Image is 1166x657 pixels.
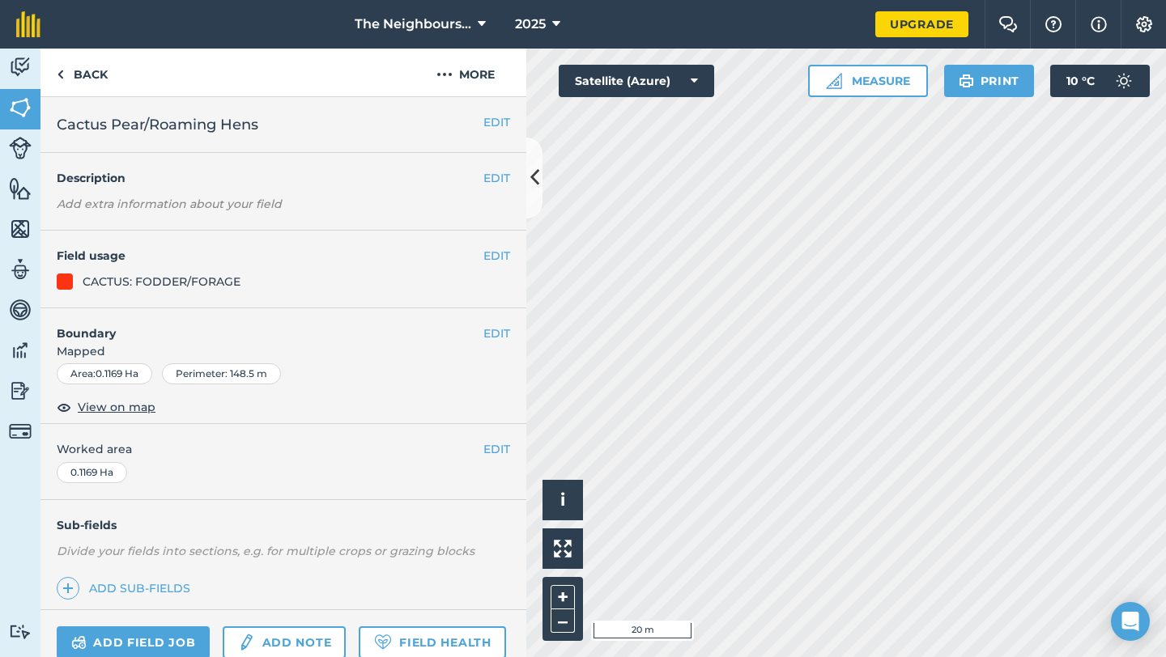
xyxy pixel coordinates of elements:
button: EDIT [483,113,510,131]
h4: Sub-fields [40,516,526,534]
span: Mapped [40,342,526,360]
button: + [551,585,575,609]
a: Add sub-fields [57,577,197,600]
img: Two speech bubbles overlapping with the left bubble in the forefront [998,16,1018,32]
span: 10 ° C [1066,65,1095,97]
img: svg+xml;base64,PD94bWwgdmVyc2lvbj0iMS4wIiBlbmNvZGluZz0idXRmLTgiPz4KPCEtLSBHZW5lcmF0b3I6IEFkb2JlIE... [9,137,32,159]
button: EDIT [483,324,510,342]
img: svg+xml;base64,PD94bWwgdmVyc2lvbj0iMS4wIiBlbmNvZGluZz0idXRmLTgiPz4KPCEtLSBHZW5lcmF0b3I6IEFkb2JlIE... [9,338,32,362]
button: Measure [808,65,928,97]
div: Open Intercom Messenger [1111,602,1150,641]
img: svg+xml;base64,PHN2ZyB4bWxucz0iaHR0cDovL3d3dy53My5vcmcvMjAwMC9zdmciIHdpZHRoPSI5IiBoZWlnaHQ9IjI0Ii... [57,65,64,84]
button: – [551,609,575,633]
img: svg+xml;base64,PD94bWwgdmVyc2lvbj0iMS4wIiBlbmNvZGluZz0idXRmLTgiPz4KPCEtLSBHZW5lcmF0b3I6IEFkb2JlIE... [237,633,255,652]
button: 10 °C [1050,65,1150,97]
div: Perimeter : 148.5 m [162,363,281,384]
h4: Description [57,169,510,187]
img: svg+xml;base64,PD94bWwgdmVyc2lvbj0iMS4wIiBlbmNvZGluZz0idXRmLTgiPz4KPCEtLSBHZW5lcmF0b3I6IEFkb2JlIE... [9,257,32,282]
button: Print [944,65,1035,97]
img: svg+xml;base64,PHN2ZyB4bWxucz0iaHR0cDovL3d3dy53My5vcmcvMjAwMC9zdmciIHdpZHRoPSIxOCIgaGVpZ2h0PSIyNC... [57,397,71,417]
img: svg+xml;base64,PD94bWwgdmVyc2lvbj0iMS4wIiBlbmNvZGluZz0idXRmLTgiPz4KPCEtLSBHZW5lcmF0b3I6IEFkb2JlIE... [9,379,32,403]
button: EDIT [483,169,510,187]
img: A cog icon [1134,16,1154,32]
a: Upgrade [875,11,968,37]
span: 2025 [515,15,546,34]
img: Ruler icon [826,73,842,89]
em: Add extra information about your field [57,197,282,211]
img: svg+xml;base64,PHN2ZyB4bWxucz0iaHR0cDovL3d3dy53My5vcmcvMjAwMC9zdmciIHdpZHRoPSIxOSIgaGVpZ2h0PSIyNC... [959,71,974,91]
img: svg+xml;base64,PD94bWwgdmVyc2lvbj0iMS4wIiBlbmNvZGluZz0idXRmLTgiPz4KPCEtLSBHZW5lcmF0b3I6IEFkb2JlIE... [71,633,87,652]
button: i [543,480,583,520]
h4: Boundary [40,308,483,342]
img: svg+xml;base64,PHN2ZyB4bWxucz0iaHR0cDovL3d3dy53My5vcmcvMjAwMC9zdmciIHdpZHRoPSI1NiIgaGVpZ2h0PSI2MC... [9,217,32,241]
button: More [405,49,526,96]
span: View on map [78,398,155,416]
img: svg+xml;base64,PHN2ZyB4bWxucz0iaHR0cDovL3d3dy53My5vcmcvMjAwMC9zdmciIHdpZHRoPSI1NiIgaGVpZ2h0PSI2MC... [9,176,32,201]
img: svg+xml;base64,PHN2ZyB4bWxucz0iaHR0cDovL3d3dy53My5vcmcvMjAwMC9zdmciIHdpZHRoPSIxNCIgaGVpZ2h0PSIyNC... [62,579,74,598]
div: Area : 0.1169 Ha [57,363,152,384]
em: Divide your fields into sections, e.g. for multiple crops or grazing blocks [57,544,474,558]
img: Four arrows, one pointing top left, one top right, one bottom right and the last bottom left [554,540,572,557]
img: fieldmargin Logo [16,11,40,37]
button: EDIT [483,440,510,458]
span: Worked area [57,440,510,458]
img: svg+xml;base64,PHN2ZyB4bWxucz0iaHR0cDovL3d3dy53My5vcmcvMjAwMC9zdmciIHdpZHRoPSI1NiIgaGVpZ2h0PSI2MC... [9,95,32,120]
img: svg+xml;base64,PD94bWwgdmVyc2lvbj0iMS4wIiBlbmNvZGluZz0idXRmLTgiPz4KPCEtLSBHZW5lcmF0b3I6IEFkb2JlIE... [9,298,32,322]
button: Satellite (Azure) [559,65,714,97]
img: svg+xml;base64,PD94bWwgdmVyc2lvbj0iMS4wIiBlbmNvZGluZz0idXRmLTgiPz4KPCEtLSBHZW5lcmF0b3I6IEFkb2JlIE... [1108,65,1140,97]
img: A question mark icon [1044,16,1063,32]
button: View on map [57,397,155,417]
button: EDIT [483,247,510,265]
span: The Neighbours Farm [GEOGRAPHIC_DATA] [355,15,471,34]
img: svg+xml;base64,PD94bWwgdmVyc2lvbj0iMS4wIiBlbmNvZGluZz0idXRmLTgiPz4KPCEtLSBHZW5lcmF0b3I6IEFkb2JlIE... [9,55,32,79]
img: svg+xml;base64,PD94bWwgdmVyc2lvbj0iMS4wIiBlbmNvZGluZz0idXRmLTgiPz4KPCEtLSBHZW5lcmF0b3I6IEFkb2JlIE... [9,624,32,639]
img: svg+xml;base64,PHN2ZyB4bWxucz0iaHR0cDovL3d3dy53My5vcmcvMjAwMC9zdmciIHdpZHRoPSIxNyIgaGVpZ2h0PSIxNy... [1091,15,1107,34]
a: Back [40,49,124,96]
span: Cactus Pear/Roaming Hens [57,113,258,136]
h4: Field usage [57,247,483,265]
img: svg+xml;base64,PHN2ZyB4bWxucz0iaHR0cDovL3d3dy53My5vcmcvMjAwMC9zdmciIHdpZHRoPSIyMCIgaGVpZ2h0PSIyNC... [436,65,453,84]
div: CACTUS: FODDER/FORAGE [83,273,240,290]
div: 0.1169 Ha [57,462,127,483]
span: i [560,490,565,510]
img: svg+xml;base64,PD94bWwgdmVyc2lvbj0iMS4wIiBlbmNvZGluZz0idXRmLTgiPz4KPCEtLSBHZW5lcmF0b3I6IEFkb2JlIE... [9,420,32,443]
